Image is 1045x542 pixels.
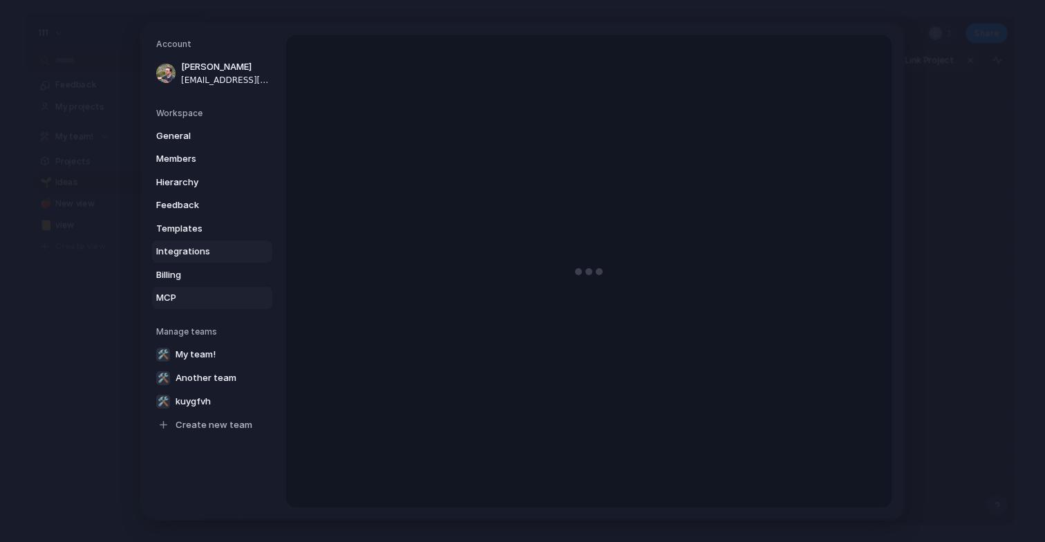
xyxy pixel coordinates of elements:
span: Members [156,152,245,166]
span: Billing [156,268,245,281]
a: MCP [152,287,272,309]
span: General [156,129,245,142]
span: Create new team [176,418,252,431]
h5: Manage teams [156,325,272,337]
a: Templates [152,217,272,239]
div: 🛠️ [156,371,170,384]
span: [EMAIL_ADDRESS][DOMAIN_NAME] [181,73,270,86]
a: Billing [152,263,272,286]
div: 🛠️ [156,347,170,361]
span: kuygfvh [176,394,211,408]
span: [PERSON_NAME] [181,60,270,74]
h5: Workspace [156,106,272,119]
a: General [152,124,272,147]
a: Members [152,148,272,170]
a: Integrations [152,241,272,263]
a: Create new team [152,413,272,436]
h5: Account [156,38,272,50]
span: Integrations [156,245,245,259]
span: Feedback [156,198,245,212]
a: Feedback [152,194,272,216]
a: Hierarchy [152,171,272,193]
span: Another team [176,371,236,384]
div: 🛠️ [156,394,170,408]
span: Hierarchy [156,175,245,189]
a: 🛠️kuygfvh [152,390,272,412]
span: MCP [156,291,245,305]
a: 🛠️Another team [152,366,272,389]
a: [PERSON_NAME][EMAIL_ADDRESS][DOMAIN_NAME] [152,56,272,91]
span: Templates [156,221,245,235]
a: 🛠️My team! [152,343,272,365]
span: My team! [176,347,216,361]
